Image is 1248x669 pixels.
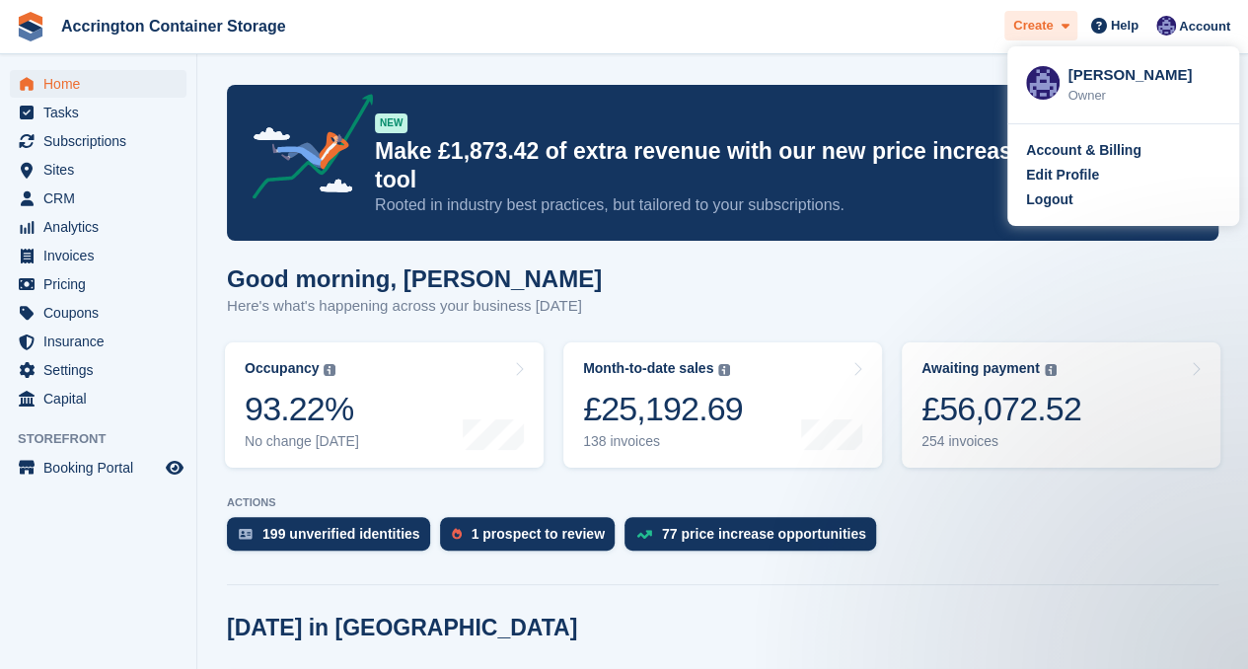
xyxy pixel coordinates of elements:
[375,194,1046,216] p: Rooted in industry best practices, but tailored to your subscriptions.
[43,213,162,241] span: Analytics
[227,615,577,641] h2: [DATE] in [GEOGRAPHIC_DATA]
[662,526,866,542] div: 77 price increase opportunities
[262,526,420,542] div: 199 unverified identities
[10,185,186,212] a: menu
[43,127,162,155] span: Subscriptions
[43,156,162,184] span: Sites
[1067,64,1220,82] div: [PERSON_NAME]
[10,156,186,184] a: menu
[1026,189,1220,210] a: Logout
[1026,189,1072,210] div: Logout
[1026,165,1220,186] a: Edit Profile
[239,528,253,540] img: verify_identity-adf6edd0f0f0b5bbfe63781bf79b02c33cf7c696d77639b501bdc392416b5a36.svg
[227,295,602,318] p: Here's what's happening across your business [DATE]
[18,429,196,449] span: Storefront
[227,517,440,560] a: 199 unverified identities
[10,299,186,327] a: menu
[583,433,743,450] div: 138 invoices
[245,389,359,429] div: 93.22%
[624,517,886,560] a: 77 price increase opportunities
[563,342,882,468] a: Month-to-date sales £25,192.69 138 invoices
[236,94,374,206] img: price-adjustments-announcement-icon-8257ccfd72463d97f412b2fc003d46551f7dbcb40ab6d574587a9cd5c0d94...
[10,270,186,298] a: menu
[1111,16,1138,36] span: Help
[43,299,162,327] span: Coupons
[43,356,162,384] span: Settings
[10,213,186,241] a: menu
[10,385,186,412] a: menu
[1013,16,1053,36] span: Create
[43,385,162,412] span: Capital
[583,389,743,429] div: £25,192.69
[43,99,162,126] span: Tasks
[10,99,186,126] a: menu
[53,10,294,42] a: Accrington Container Storage
[225,342,544,468] a: Occupancy 93.22% No change [DATE]
[440,517,624,560] a: 1 prospect to review
[472,526,605,542] div: 1 prospect to review
[1026,66,1060,100] img: Jacob Connolly
[1026,140,1220,161] a: Account & Billing
[921,360,1040,377] div: Awaiting payment
[636,530,652,539] img: price_increase_opportunities-93ffe204e8149a01c8c9dc8f82e8f89637d9d84a8eef4429ea346261dce0b2c0.svg
[583,360,713,377] div: Month-to-date sales
[1156,16,1176,36] img: Jacob Connolly
[452,528,462,540] img: prospect-51fa495bee0391a8d652442698ab0144808aea92771e9ea1ae160a38d050c398.svg
[10,70,186,98] a: menu
[10,127,186,155] a: menu
[43,185,162,212] span: CRM
[245,360,319,377] div: Occupancy
[1026,140,1141,161] div: Account & Billing
[43,70,162,98] span: Home
[718,364,730,376] img: icon-info-grey-7440780725fd019a000dd9b08b2336e03edf1995a4989e88bcd33f0948082b44.svg
[375,137,1046,194] p: Make £1,873.42 of extra revenue with our new price increases tool
[10,242,186,269] a: menu
[10,356,186,384] a: menu
[1026,165,1099,186] div: Edit Profile
[1179,17,1230,37] span: Account
[43,454,162,482] span: Booking Portal
[1045,364,1057,376] img: icon-info-grey-7440780725fd019a000dd9b08b2336e03edf1995a4989e88bcd33f0948082b44.svg
[43,328,162,355] span: Insurance
[921,389,1081,429] div: £56,072.52
[375,113,407,133] div: NEW
[902,342,1220,468] a: Awaiting payment £56,072.52 254 invoices
[163,456,186,480] a: Preview store
[10,328,186,355] a: menu
[16,12,45,41] img: stora-icon-8386f47178a22dfd0bd8f6a31ec36ba5ce8667c1dd55bd0f319d3a0aa187defe.svg
[921,433,1081,450] div: 254 invoices
[43,242,162,269] span: Invoices
[227,265,602,292] h1: Good morning, [PERSON_NAME]
[245,433,359,450] div: No change [DATE]
[43,270,162,298] span: Pricing
[1067,86,1220,106] div: Owner
[324,364,335,376] img: icon-info-grey-7440780725fd019a000dd9b08b2336e03edf1995a4989e88bcd33f0948082b44.svg
[10,454,186,482] a: menu
[227,496,1218,509] p: ACTIONS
